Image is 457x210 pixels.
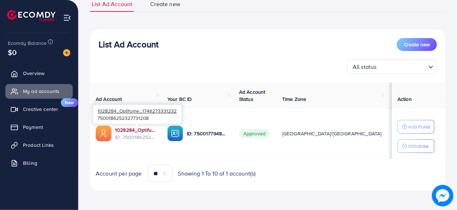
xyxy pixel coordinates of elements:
[93,105,181,124] div: 7500186252327731208
[63,49,70,56] img: image
[23,141,54,149] span: Product Links
[398,120,434,134] button: Add Fund
[432,185,453,206] img: image
[379,60,425,72] input: Search for option
[8,47,16,57] span: $0
[97,107,177,114] span: 1028284_Optifume_1746273331232
[408,122,430,131] p: Add Fund
[187,129,228,138] p: ID: 7500177948360687624
[282,130,382,137] span: [GEOGRAPHIC_DATA]/[GEOGRAPHIC_DATA]
[408,142,429,150] p: Withdraw
[23,88,59,95] span: My ad accounts
[96,126,111,141] img: ic-ads-acc.e4c84228.svg
[167,95,192,103] span: Your BC ID
[115,134,156,141] span: ID: 7500186252327731208
[23,159,37,167] span: Billing
[61,98,78,107] span: New
[115,126,156,134] a: 1028284_Optifume_1746273331232
[23,70,44,77] span: Overview
[5,156,73,170] a: Billing
[5,138,73,152] a: Product Links
[282,95,306,103] span: Time Zone
[398,139,434,153] button: Withdraw
[167,126,183,141] img: ic-ba-acc.ded83a64.svg
[239,129,270,138] span: Approved
[239,88,266,103] span: Ad Account Status
[63,14,71,22] img: menu
[23,123,43,131] span: Payment
[351,62,378,72] span: All status
[5,66,73,80] a: Overview
[398,95,412,103] span: Action
[99,39,158,50] h3: List Ad Account
[178,169,256,178] span: Showing 1 To 10 of 1 account(s)
[397,38,437,51] button: Create new
[347,60,437,74] div: Search for option
[5,84,73,98] a: My ad accounts
[96,169,142,178] span: Account per page
[8,39,47,47] span: Ecomdy Balance
[23,106,58,113] span: Creative center
[5,120,73,134] a: Payment
[7,10,56,21] img: logo
[96,95,122,103] span: Ad Account
[404,41,430,48] span: Create new
[5,102,73,116] a: Creative centerNew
